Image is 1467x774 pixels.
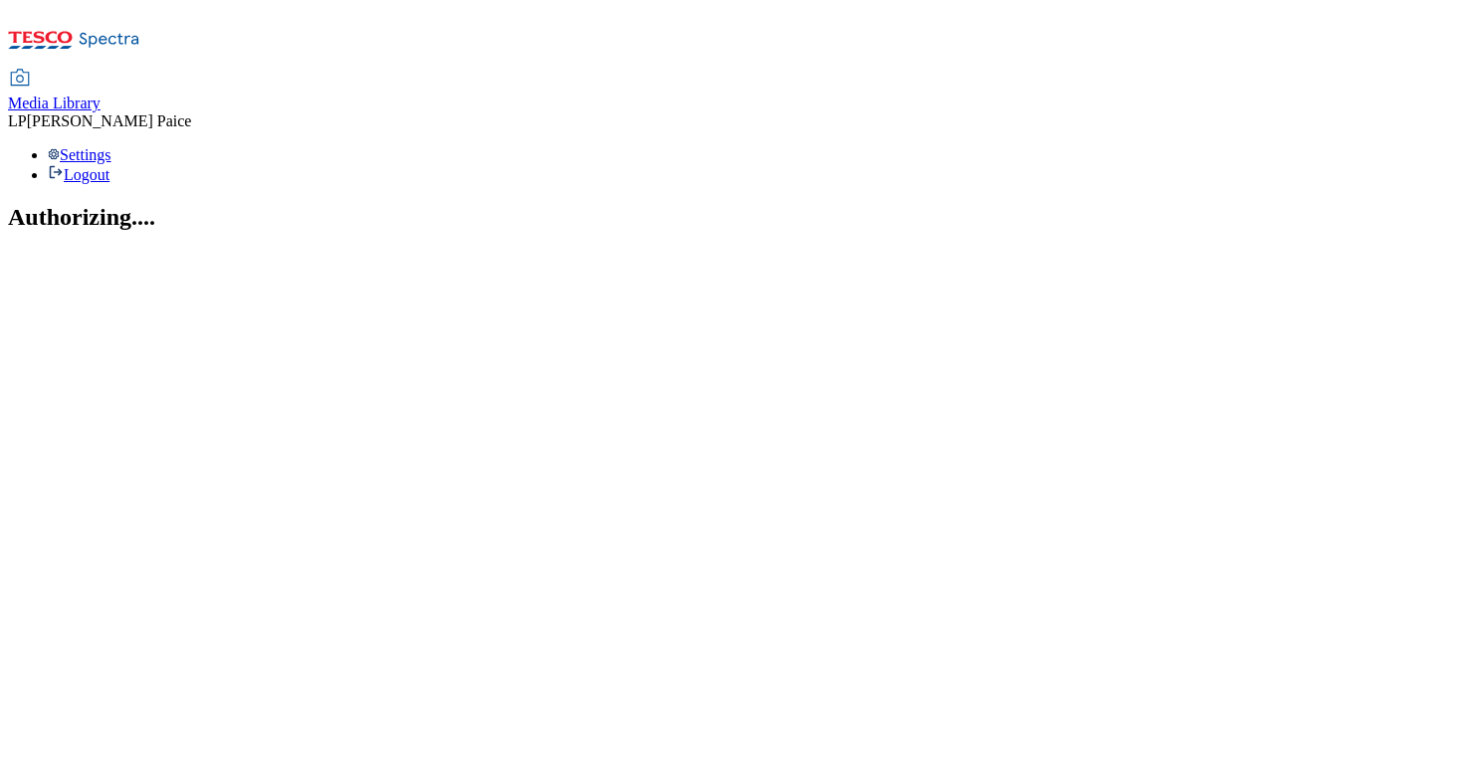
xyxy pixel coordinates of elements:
[48,146,111,163] a: Settings
[27,112,192,129] span: [PERSON_NAME] Paice
[8,71,101,112] a: Media Library
[8,204,1459,231] h2: Authorizing....
[8,112,27,129] span: LP
[8,95,101,111] span: Media Library
[48,166,109,183] a: Logout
